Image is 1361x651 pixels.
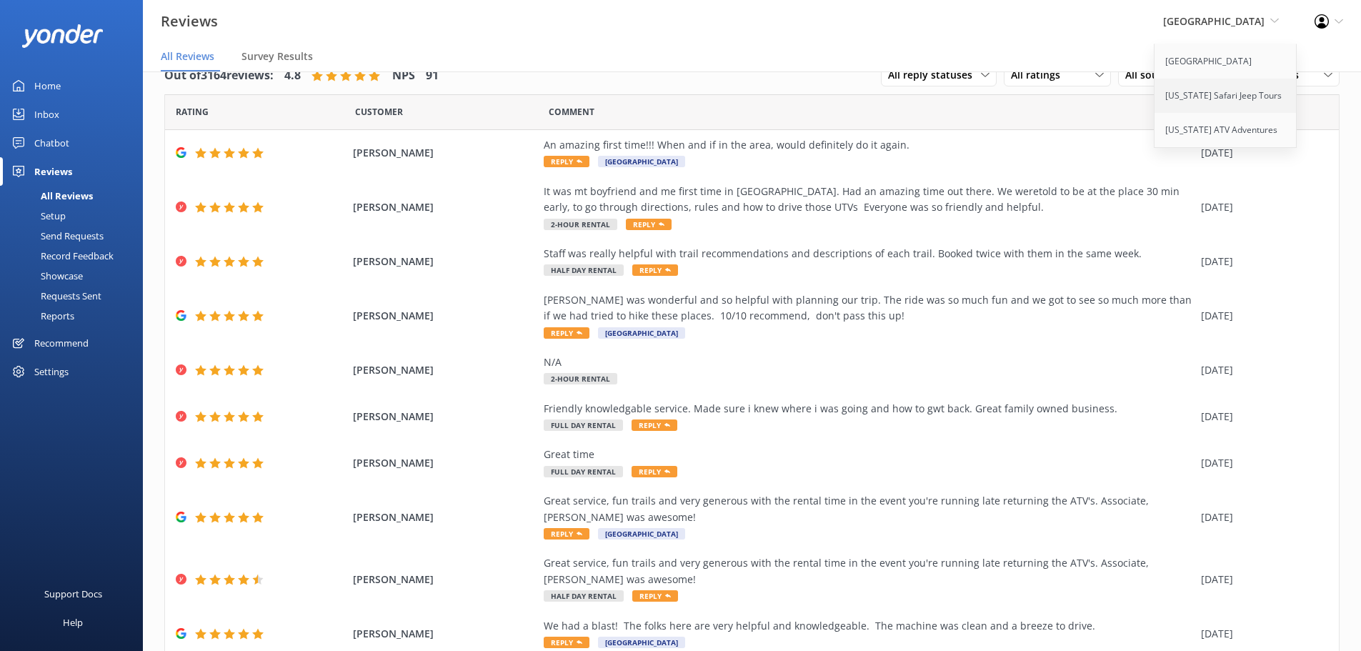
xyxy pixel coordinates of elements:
span: Reply [626,219,672,230]
div: Great service, fun trails and very generous with the rental time in the event you're running late... [544,493,1194,525]
span: [PERSON_NAME] [353,626,537,642]
div: Staff was really helpful with trail recommendations and descriptions of each trail. Booked twice ... [544,246,1194,262]
div: [DATE] [1201,572,1321,587]
a: [US_STATE] ATV Adventures [1155,113,1297,147]
div: Showcase [9,266,83,286]
span: All Reviews [161,49,214,64]
div: Great time [544,447,1194,462]
div: N/A [544,354,1194,370]
span: Survey Results [241,49,313,64]
span: Question [549,105,594,119]
div: Great service, fun trails and very generous with the rental time in the event you're running late... [544,555,1194,587]
img: yonder-white-logo.png [21,24,104,48]
span: Reply [544,156,589,167]
div: Inbox [34,100,59,129]
span: Reply [544,528,589,540]
span: [PERSON_NAME] [353,199,537,215]
span: [PERSON_NAME] [353,455,537,471]
span: Reply [632,264,678,276]
span: [PERSON_NAME] [353,409,537,424]
span: [PERSON_NAME] [353,308,537,324]
div: Support Docs [44,580,102,608]
span: [PERSON_NAME] [353,145,537,161]
span: All sources [1125,67,1187,83]
div: [DATE] [1201,199,1321,215]
div: Chatbot [34,129,69,157]
span: 2-Hour Rental [544,219,617,230]
span: [GEOGRAPHIC_DATA] [598,528,685,540]
span: [GEOGRAPHIC_DATA] [598,327,685,339]
span: Full Day Rental [544,419,623,431]
div: Help [63,608,83,637]
span: Date [355,105,403,119]
span: Reply [544,327,589,339]
div: Requests Sent [9,286,101,306]
div: [DATE] [1201,510,1321,525]
div: We had a blast! The folks here are very helpful and knowledgeable. The machine was clean and a br... [544,618,1194,634]
div: Setup [9,206,66,226]
div: An amazing first time!!! When and if in the area, would definitely do it again. [544,137,1194,153]
a: Send Requests [9,226,143,246]
a: [US_STATE] Safari Jeep Tours [1155,79,1297,113]
div: Recommend [34,329,89,357]
span: [PERSON_NAME] [353,362,537,378]
span: 2-Hour Rental [544,373,617,384]
a: Showcase [9,266,143,286]
h3: Reviews [161,10,218,33]
div: Friendly knowledgable service. Made sure i knew where i was going and how to gwt back. Great fami... [544,401,1194,417]
div: [DATE] [1201,362,1321,378]
h4: Out of 3164 reviews: [164,66,274,85]
span: [PERSON_NAME] [353,510,537,525]
div: [DATE] [1201,626,1321,642]
div: [DATE] [1201,455,1321,471]
h4: NPS [392,66,415,85]
span: Half Day Rental [544,590,624,602]
h4: 91 [426,66,439,85]
span: [PERSON_NAME] [353,572,537,587]
span: Reply [632,419,677,431]
span: Half Day Rental [544,264,624,276]
span: All ratings [1011,67,1069,83]
div: [DATE] [1201,308,1321,324]
span: [GEOGRAPHIC_DATA] [598,156,685,167]
span: Reply [632,590,678,602]
div: Reviews [34,157,72,186]
a: Record Feedback [9,246,143,266]
div: [DATE] [1201,145,1321,161]
span: Reply [544,637,589,648]
div: [DATE] [1201,409,1321,424]
div: Send Requests [9,226,104,246]
div: All Reviews [9,186,93,206]
div: It was mt boyfriend and me first time in [GEOGRAPHIC_DATA]. Had an amazing time out there. We wer... [544,184,1194,216]
a: All Reviews [9,186,143,206]
span: All reply statuses [888,67,981,83]
h4: 4.8 [284,66,301,85]
a: Reports [9,306,143,326]
span: Reply [632,466,677,477]
div: [PERSON_NAME] was wonderful and so helpful with planning our trip. The ride was so much fun and w... [544,292,1194,324]
div: Record Feedback [9,246,114,266]
div: Reports [9,306,74,326]
div: Settings [34,357,69,386]
span: [GEOGRAPHIC_DATA] [598,637,685,648]
div: [DATE] [1201,254,1321,269]
span: Date [176,105,209,119]
a: Requests Sent [9,286,143,306]
span: [PERSON_NAME] [353,254,537,269]
span: Full Day Rental [544,466,623,477]
a: Setup [9,206,143,226]
div: Home [34,71,61,100]
span: [GEOGRAPHIC_DATA] [1163,14,1265,28]
a: [GEOGRAPHIC_DATA] [1155,44,1297,79]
